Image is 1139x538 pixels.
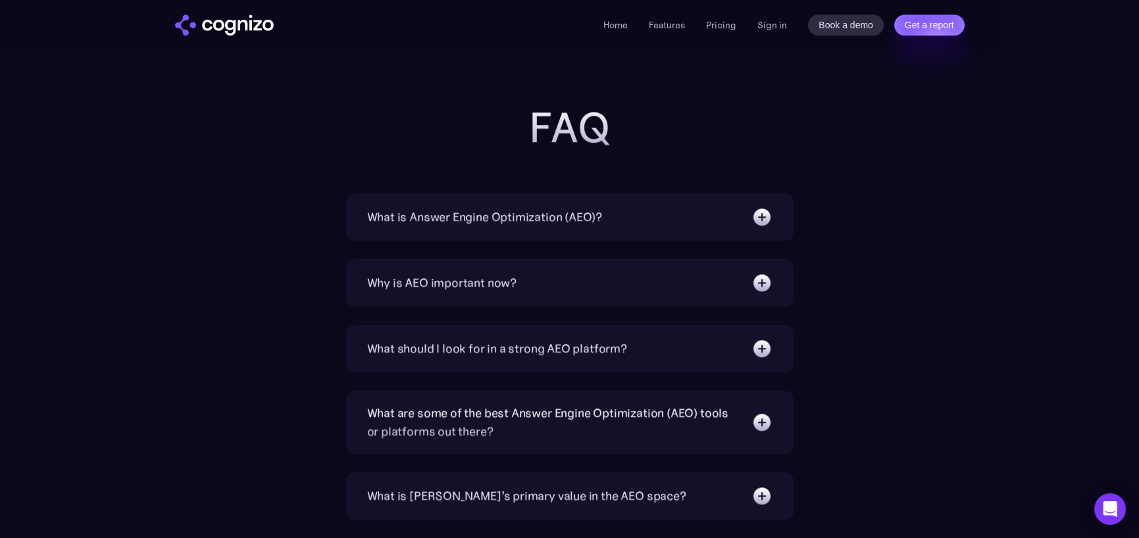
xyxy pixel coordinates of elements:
div: What is Answer Engine Optimization (AEO)? [367,208,603,226]
div: What should I look for in a strong AEO platform? [367,339,627,358]
div: Why is AEO important now? [367,274,517,292]
a: Home [603,19,628,31]
a: home [175,14,274,36]
a: Pricing [706,19,736,31]
div: What is [PERSON_NAME]’s primary value in the AEO space? [367,487,686,505]
a: Get a report [894,14,965,36]
a: Book a demo [808,14,884,36]
a: Features [649,19,685,31]
div: What are some of the best Answer Engine Optimization (AEO) tools or platforms out there? [367,404,738,441]
a: Sign in [757,17,787,33]
img: cognizo logo [175,14,274,36]
div: Open Intercom Messenger [1094,493,1126,525]
h2: FAQ [307,104,833,151]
